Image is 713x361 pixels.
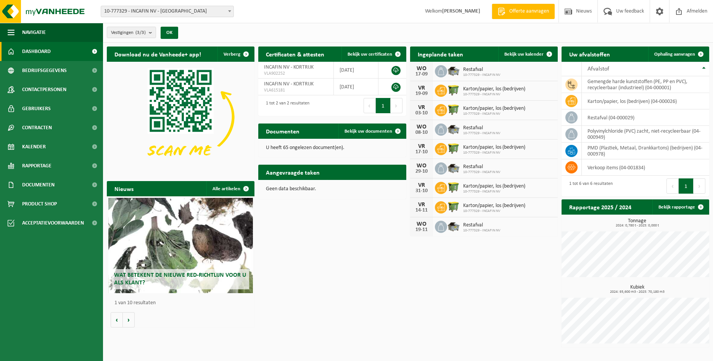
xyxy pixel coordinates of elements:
span: Vestigingen [111,27,146,39]
h2: Nieuws [107,181,141,196]
div: 19-11 [414,227,429,233]
img: WB-1100-HPE-GN-50 [447,142,460,155]
span: Navigatie [22,23,46,42]
img: WB-1100-HPE-GN-50 [447,83,460,96]
button: Next [694,178,705,194]
h2: Ingeplande taken [410,47,471,61]
span: Product Shop [22,194,57,213]
span: 10-777329 - INCAFIN NV [463,131,501,136]
span: Restafval [463,164,501,170]
span: Restafval [463,67,501,73]
span: Kalender [22,137,46,156]
div: 03-10 [414,111,429,116]
button: Previous [364,98,376,113]
button: 1 [679,178,694,194]
div: WO [414,163,429,169]
div: 31-10 [414,188,429,194]
img: WB-1100-HPE-GN-50 [447,103,460,116]
td: [DATE] [334,79,379,95]
h2: Aangevraagde taken [258,165,327,180]
span: INCAFIN NV - KORTRIJK [264,81,314,87]
td: gemengde harde kunststoffen (PE, PP en PVC), recycleerbaar (industrieel) (04-000001) [582,76,709,93]
span: Contracten [22,118,52,137]
div: VR [414,143,429,149]
button: OK [161,27,178,39]
span: 10-777329 - INCAFIN NV [463,73,501,77]
a: Wat betekent de nieuwe RED-richtlijn voor u als klant? [108,198,253,293]
div: WO [414,221,429,227]
span: 2024: 0,780 t - 2025: 0,000 t [565,224,709,228]
span: Ophaling aanvragen [654,52,695,57]
span: 10-777329 - INCAFIN NV [463,151,525,155]
div: VR [414,202,429,208]
a: Offerte aanvragen [492,4,555,19]
h2: Documenten [258,124,307,138]
span: VLA615181 [264,87,328,93]
span: 10-777329 - INCAFIN NV [463,209,525,213]
div: 17-10 [414,149,429,155]
span: 10-777329 - INCAFIN NV [463,170,501,175]
a: Alle artikelen [206,181,254,196]
a: Bekijk uw kalender [498,47,557,62]
button: Vorige [111,312,123,327]
div: VR [414,85,429,91]
p: 1 van 10 resultaten [114,300,251,306]
p: U heeft 65 ongelezen document(en). [266,145,398,151]
div: 1 tot 6 van 6 resultaten [565,178,613,194]
button: Previous [666,178,679,194]
td: polyvinylchloride (PVC) zacht, niet-recycleerbaar (04-000949) [582,126,709,143]
span: Dashboard [22,42,51,61]
span: Karton/papier, los (bedrijven) [463,144,525,151]
span: Karton/papier, los (bedrijven) [463,183,525,189]
span: Bekijk uw certificaten [348,52,392,57]
span: 10-777329 - INCAFIN NV [463,189,525,194]
span: Rapportage [22,156,52,175]
div: WO [414,124,429,130]
div: VR [414,182,429,188]
img: WB-5000-GAL-GY-01 [447,220,460,233]
span: 10-777329 - INCAFIN NV [463,228,501,233]
span: Restafval [463,222,501,228]
button: Vestigingen(3/3) [107,27,156,38]
a: Ophaling aanvragen [648,47,708,62]
span: 2024: 93,600 m3 - 2025: 70,180 m3 [565,290,709,294]
span: 10-777329 - INCAFIN NV - KORTRIJK [101,6,233,17]
span: VLA902252 [264,71,328,77]
span: Karton/papier, los (bedrijven) [463,106,525,112]
h2: Uw afvalstoffen [562,47,618,61]
button: 1 [376,98,391,113]
p: Geen data beschikbaar. [266,186,398,192]
h3: Kubiek [565,285,709,294]
img: WB-5000-GAL-GY-01 [447,161,460,174]
strong: [PERSON_NAME] [442,8,480,14]
span: Contactpersonen [22,80,66,99]
span: Offerte aanvragen [507,8,551,15]
a: Bekijk rapportage [652,199,708,215]
div: 14-11 [414,208,429,213]
span: Acceptatievoorwaarden [22,213,84,233]
td: [DATE] [334,62,379,79]
td: verkoop items (04-001834) [582,159,709,176]
span: Restafval [463,125,501,131]
img: Download de VHEPlus App [107,62,254,172]
iframe: chat widget [4,344,127,361]
button: Next [391,98,402,113]
td: karton/papier, los (bedrijven) (04-000026) [582,93,709,109]
h2: Rapportage 2025 / 2024 [562,199,639,214]
h2: Download nu de Vanheede+ app! [107,47,209,61]
div: VR [414,104,429,111]
h3: Tonnage [565,218,709,228]
div: 29-10 [414,169,429,174]
img: WB-1100-HPE-GN-50 [447,200,460,213]
button: Volgende [123,312,135,327]
div: 17-09 [414,72,429,77]
div: 1 tot 2 van 2 resultaten [262,97,309,114]
count: (3/3) [135,30,146,35]
span: Karton/papier, los (bedrijven) [463,203,525,209]
div: WO [414,66,429,72]
span: 10-777329 - INCAFIN NV [463,92,525,97]
td: PMD (Plastiek, Metaal, Drankkartons) (bedrijven) (04-000978) [582,143,709,159]
span: Gebruikers [22,99,51,118]
span: Wat betekent de nieuwe RED-richtlijn voor u als klant? [114,272,246,286]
